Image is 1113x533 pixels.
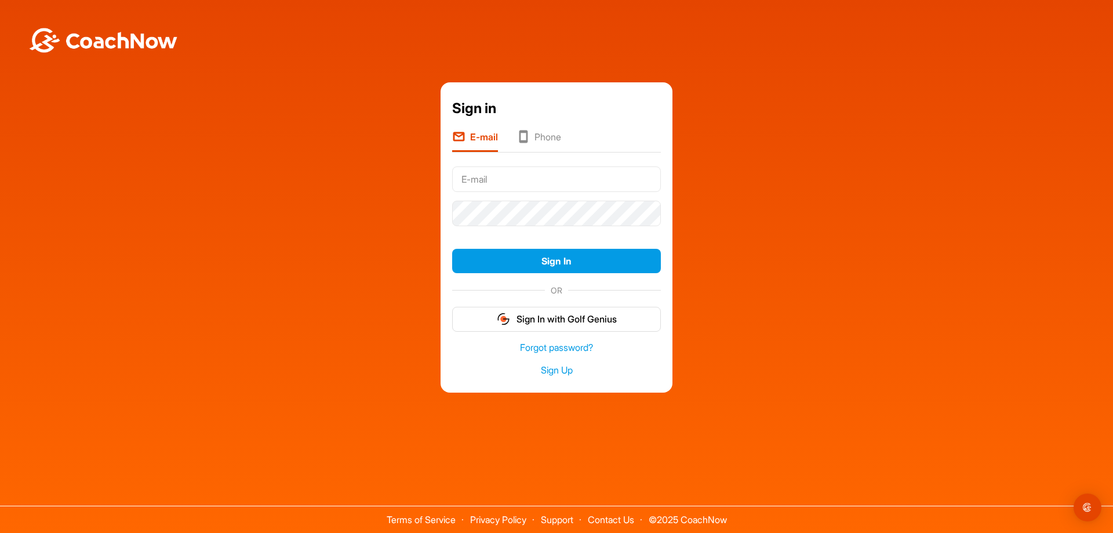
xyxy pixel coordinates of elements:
[643,506,733,524] span: © 2025 CoachNow
[1074,494,1101,521] div: Open Intercom Messenger
[452,249,661,274] button: Sign In
[470,514,526,525] a: Privacy Policy
[387,514,456,525] a: Terms of Service
[545,284,568,296] span: OR
[541,514,573,525] a: Support
[588,514,634,525] a: Contact Us
[452,130,498,152] li: E-mail
[452,307,661,332] button: Sign In with Golf Genius
[452,364,661,377] a: Sign Up
[517,130,561,152] li: Phone
[452,341,661,354] a: Forgot password?
[452,166,661,192] input: E-mail
[28,28,179,53] img: BwLJSsUCoWCh5upNqxVrqldRgqLPVwmV24tXu5FoVAoFEpwwqQ3VIfuoInZCoVCoTD4vwADAC3ZFMkVEQFDAAAAAElFTkSuQmCC
[496,312,511,326] img: gg_logo
[452,98,661,119] div: Sign in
